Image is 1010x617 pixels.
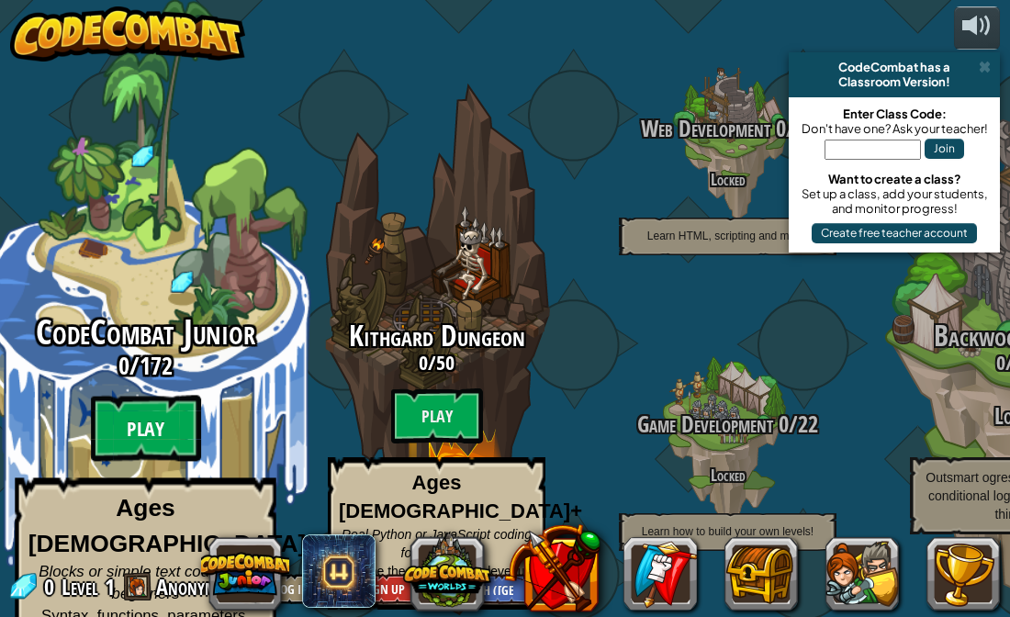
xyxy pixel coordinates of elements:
[796,74,993,89] div: Classroom Version!
[28,495,307,557] strong: Ages [DEMOGRAPHIC_DATA]
[62,572,98,602] span: Level
[642,525,814,538] span: Learn how to build your own levels!
[105,572,115,601] span: 1
[996,349,1005,376] span: 0
[798,121,991,136] div: Don't have one? Ask your teacher!
[291,352,582,374] h3: /
[419,349,428,376] span: 0
[812,223,977,243] button: Create free teacher account
[582,171,873,188] h4: Locked
[391,388,483,443] btn: Play
[140,349,173,382] span: 172
[798,172,991,186] div: Want to create a class?
[582,412,873,437] h3: /
[925,139,964,159] button: Join
[156,572,241,601] span: Anonymous
[954,6,1000,50] button: Adjust volume
[10,6,245,62] img: CodeCombat - Learn how to code by playing a game
[796,60,993,74] div: CodeCombat has a
[118,349,129,382] span: 0
[44,572,60,601] span: 0
[773,409,789,440] span: 0
[798,107,991,121] div: Enter Class Code:
[647,230,808,242] span: Learn HTML, scripting and more!
[91,396,201,462] btn: Play
[436,349,454,376] span: 50
[798,409,818,440] span: 22
[39,563,252,602] span: Blocks or simple text coding for beginners
[339,471,582,522] strong: Ages [DEMOGRAPHIC_DATA]+
[641,113,770,144] span: Web Development
[342,527,532,560] span: Real Python or JavaScript coding for everyone
[637,409,773,440] span: Game Development
[770,113,786,144] span: 0
[349,316,525,355] span: Kithgard Dungeon
[582,117,873,141] h3: /
[36,308,255,356] span: CodeCombat Junior
[798,186,991,216] div: Set up a class, add your students, and monitor progress!
[582,466,873,484] h4: Locked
